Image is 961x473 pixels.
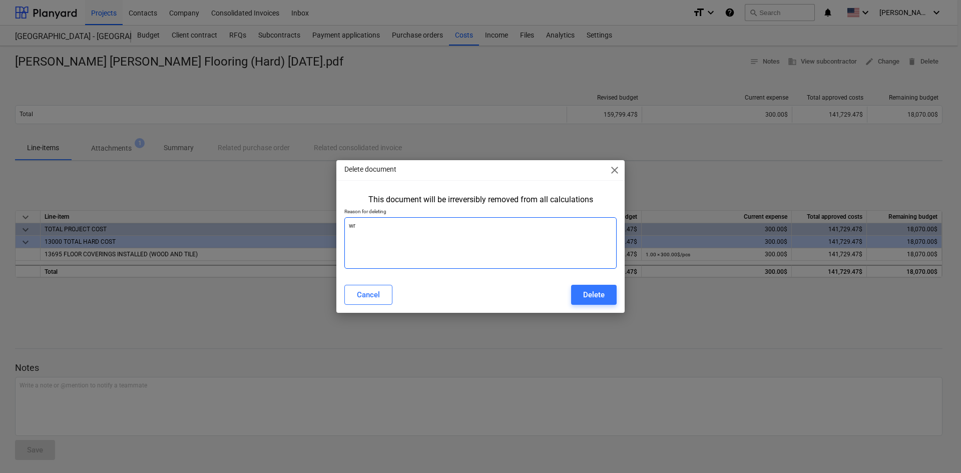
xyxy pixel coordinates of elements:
[344,217,617,269] textarea: wr
[368,195,593,204] div: This document will be irreversibly removed from all calculations
[344,285,392,305] button: Cancel
[357,288,380,301] div: Cancel
[609,164,621,176] span: close
[344,164,396,175] p: Delete document
[344,208,617,217] p: Reason for deleting
[571,285,617,305] button: Delete
[583,288,605,301] div: Delete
